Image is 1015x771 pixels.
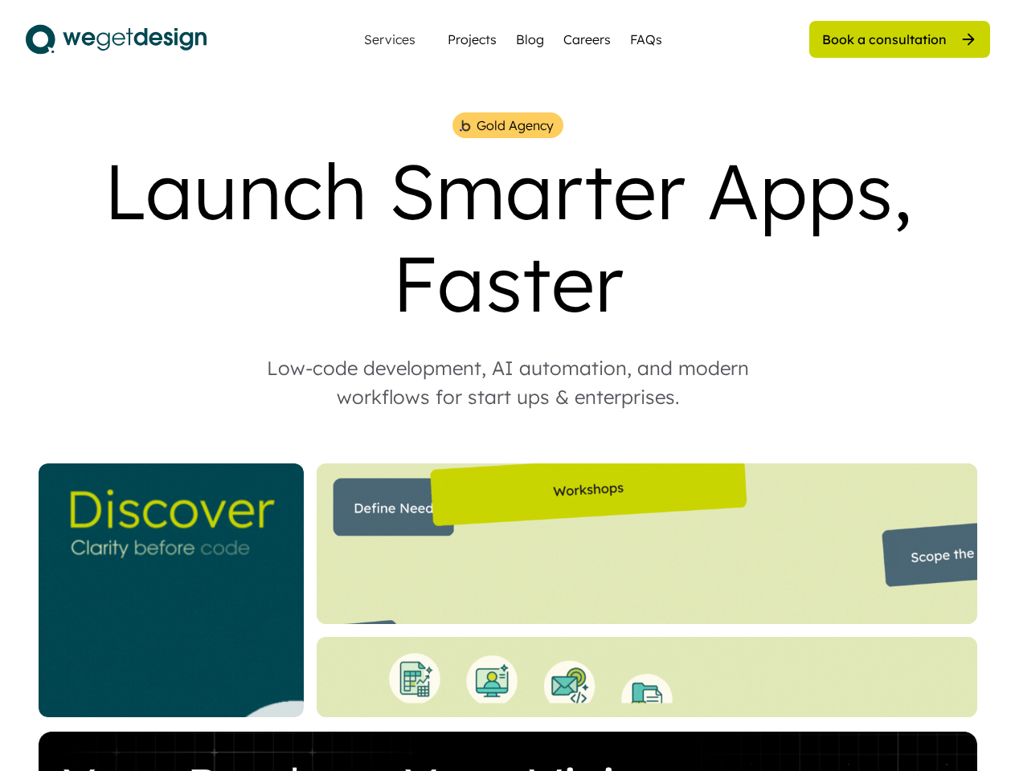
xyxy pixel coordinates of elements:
[448,30,497,49] a: Projects
[477,116,554,135] div: Gold Agency
[630,30,662,49] a: FAQs
[822,31,947,48] div: Book a consultation
[358,33,422,46] div: Services
[26,145,990,329] div: Launch Smarter Apps, Faster
[26,19,207,59] img: logo.svg
[39,463,304,717] img: _Website%20Square%20V2%20%282%29.gif
[458,118,472,133] img: bubble%201.png
[563,30,611,49] a: Careers
[516,30,544,49] a: Blog
[235,353,781,411] div: Low-code development, AI automation, and modern workflows for start ups & enterprises.
[317,637,977,717] img: Bottom%20Landing%20%281%29.gif
[317,463,977,624] img: Website%20Landing%20%284%29.gif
